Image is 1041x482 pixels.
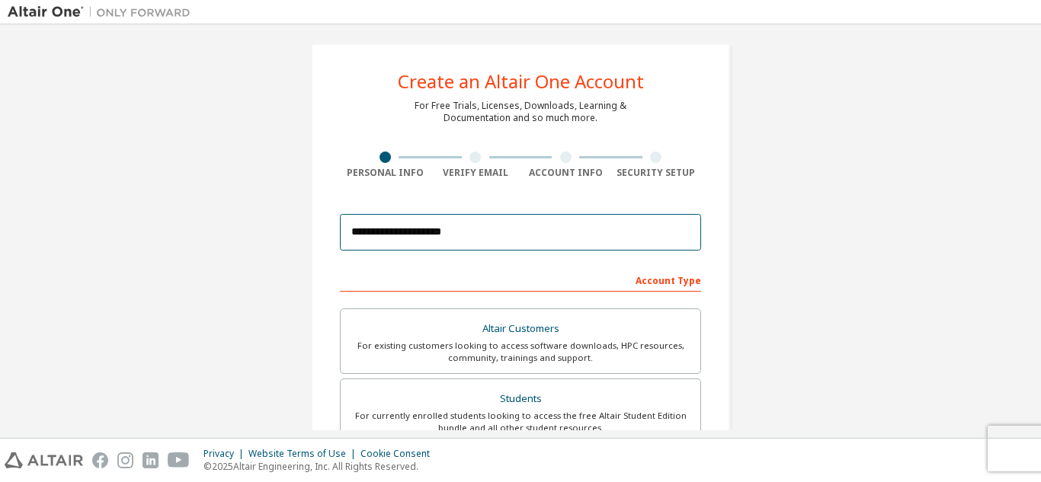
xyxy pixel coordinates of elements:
div: Create an Altair One Account [398,72,644,91]
div: Students [350,388,691,410]
div: Account Type [340,267,701,292]
div: Website Terms of Use [248,448,360,460]
img: Altair One [8,5,198,20]
div: Cookie Consent [360,448,439,460]
div: For existing customers looking to access software downloads, HPC resources, community, trainings ... [350,340,691,364]
img: linkedin.svg [143,452,159,468]
div: Security Setup [611,167,702,179]
img: instagram.svg [117,452,133,468]
div: Personal Info [340,167,431,179]
div: For currently enrolled students looking to access the free Altair Student Edition bundle and all ... [350,410,691,434]
img: facebook.svg [92,452,108,468]
div: For Free Trials, Licenses, Downloads, Learning & Documentation and so much more. [415,100,626,124]
img: altair_logo.svg [5,452,83,468]
div: Privacy [203,448,248,460]
div: Altair Customers [350,318,691,340]
p: © 2025 Altair Engineering, Inc. All Rights Reserved. [203,460,439,473]
div: Account Info [520,167,611,179]
div: Verify Email [431,167,521,179]
img: youtube.svg [168,452,190,468]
